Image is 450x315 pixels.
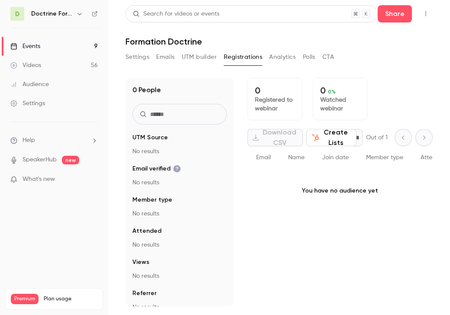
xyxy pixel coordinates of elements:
[256,154,271,161] span: Email
[366,133,388,142] p: Out of 1
[62,156,79,164] span: new
[11,294,39,304] span: Premium
[306,129,357,146] button: Create Lists
[132,196,172,204] span: Member type
[10,99,45,108] div: Settings
[10,42,40,51] div: Events
[288,154,305,161] span: Name
[133,10,219,19] div: Search for videos or events
[132,289,157,298] span: Referrer
[303,50,315,64] button: Polls
[132,303,227,312] p: No results
[328,89,336,95] span: 0 %
[378,5,412,22] button: Share
[22,175,55,184] span: What's new
[247,169,433,212] p: You have no audience yet
[255,96,295,113] p: Registered to webinar
[31,10,73,18] h6: Doctrine Formation Corporate
[22,136,35,145] span: Help
[366,154,403,161] span: Member type
[10,136,98,145] li: help-dropdown-opener
[125,36,433,47] h1: Formation Doctrine
[10,80,49,89] div: Audience
[156,50,174,64] button: Emails
[132,258,149,267] span: Views
[132,209,227,218] p: No results
[255,85,295,96] p: 0
[132,85,161,95] h1: 0 People
[132,133,168,142] span: UTM Source
[22,155,57,164] a: SpeakerHub
[421,154,447,161] span: Attended
[132,164,181,173] span: Email verified
[320,96,360,113] p: Watched webinar
[132,178,227,187] p: No results
[320,85,360,96] p: 0
[322,50,334,64] button: CTA
[132,147,227,156] p: No results
[10,61,41,70] div: Videos
[132,272,227,280] p: No results
[132,133,227,312] section: facet-groups
[132,241,227,249] p: No results
[224,50,262,64] button: Registrations
[322,154,349,161] span: Join date
[132,227,161,235] span: Attended
[269,50,296,64] button: Analytics
[125,50,149,64] button: Settings
[44,296,97,302] span: Plan usage
[182,50,217,64] button: UTM builder
[15,10,19,19] span: D
[87,176,98,183] iframe: Noticeable Trigger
